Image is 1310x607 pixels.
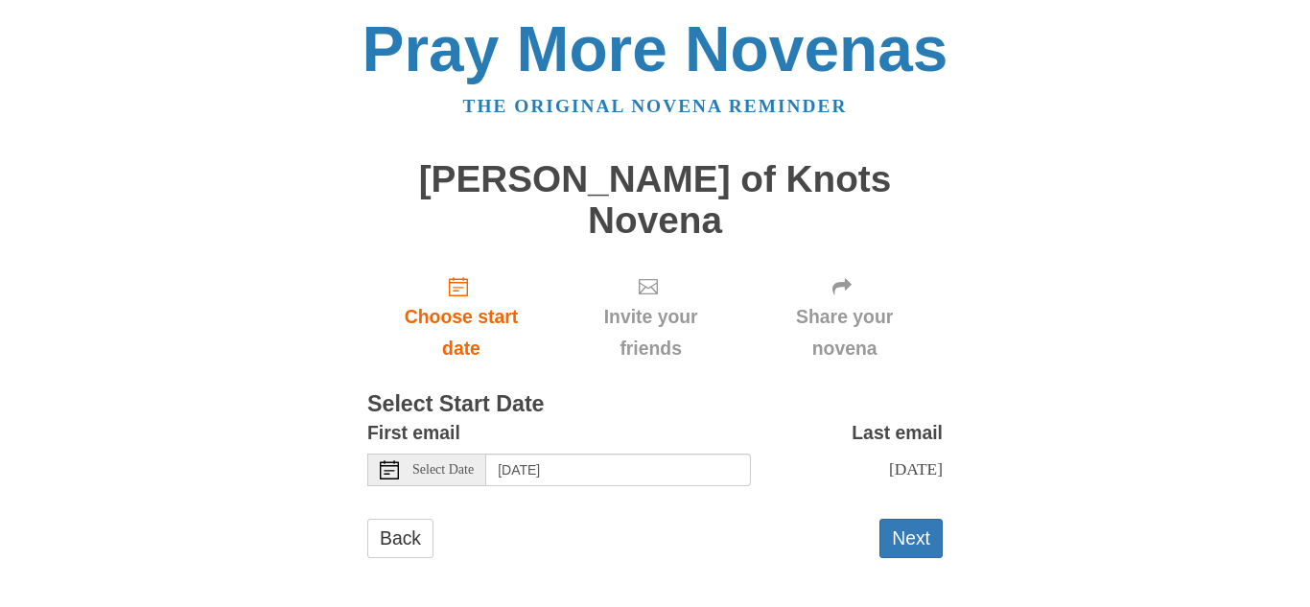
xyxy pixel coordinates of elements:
label: Last email [852,417,943,449]
a: Choose start date [367,260,555,374]
span: Share your novena [765,301,924,364]
span: Select Date [412,463,474,477]
div: Click "Next" to confirm your start date first. [746,260,943,374]
span: [DATE] [889,459,943,479]
a: Pray More Novenas [363,13,948,84]
a: The original novena reminder [463,96,848,116]
h1: [PERSON_NAME] of Knots Novena [367,159,943,241]
label: First email [367,417,460,449]
div: Click "Next" to confirm your start date first. [555,260,746,374]
a: Back [367,519,433,558]
span: Choose start date [386,301,536,364]
span: Invite your friends [574,301,727,364]
button: Next [879,519,943,558]
h3: Select Start Date [367,392,943,417]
